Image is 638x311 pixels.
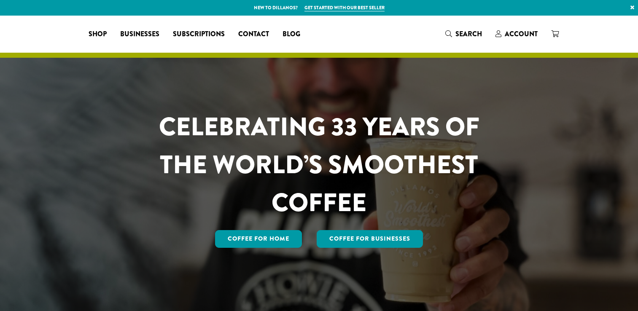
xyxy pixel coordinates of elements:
a: Coffee For Businesses [317,230,423,248]
span: Blog [283,29,300,40]
a: Get started with our best seller [304,4,385,11]
span: Shop [89,29,107,40]
h1: CELEBRATING 33 YEARS OF THE WORLD’S SMOOTHEST COFFEE [134,108,504,222]
span: Search [455,29,482,39]
a: Shop [82,27,113,41]
span: Businesses [120,29,159,40]
span: Account [505,29,538,39]
a: Search [439,27,489,41]
span: Subscriptions [173,29,225,40]
a: Coffee for Home [215,230,302,248]
span: Contact [238,29,269,40]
